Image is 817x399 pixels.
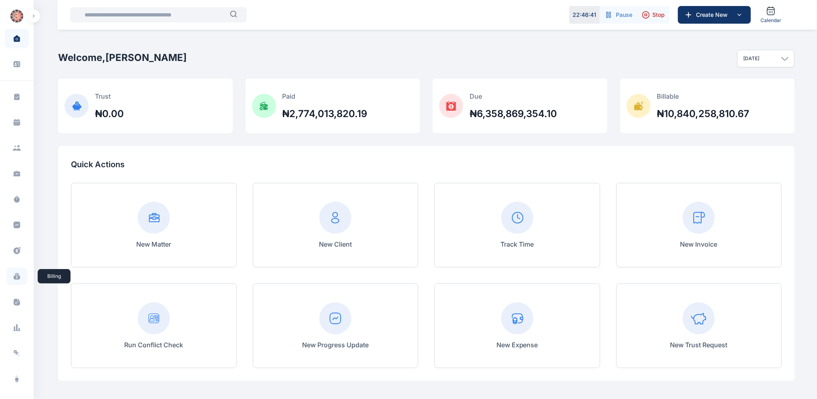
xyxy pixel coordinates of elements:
span: Create New [693,11,734,19]
h2: ₦0.00 [95,107,124,120]
p: 22 : 46 : 41 [573,11,597,19]
p: Quick Actions [71,159,782,170]
h2: ₦10,840,258,810.67 [657,107,750,120]
p: Due [470,91,557,101]
p: New Trust Request [670,340,728,350]
h2: ₦2,774,013,820.19 [282,107,367,120]
a: Calendar [757,3,785,27]
span: Pause [616,11,632,19]
p: New Progress Update [302,340,369,350]
p: New Invoice [680,239,718,249]
p: Trust [95,91,124,101]
button: Pause [600,6,637,24]
h2: Welcome, [PERSON_NAME] [58,51,187,64]
span: Stop [652,11,665,19]
button: Stop [637,6,670,24]
p: Track Time [500,239,534,249]
span: Calendar [761,17,781,24]
p: New Client [319,239,352,249]
p: Paid [282,91,367,101]
p: Run Conflict Check [124,340,183,350]
h2: ₦6,358,869,354.10 [470,107,557,120]
p: Billable [657,91,750,101]
button: Create New [678,6,751,24]
p: New Matter [136,239,171,249]
p: [DATE] [743,55,759,62]
p: New Expense [496,340,538,350]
